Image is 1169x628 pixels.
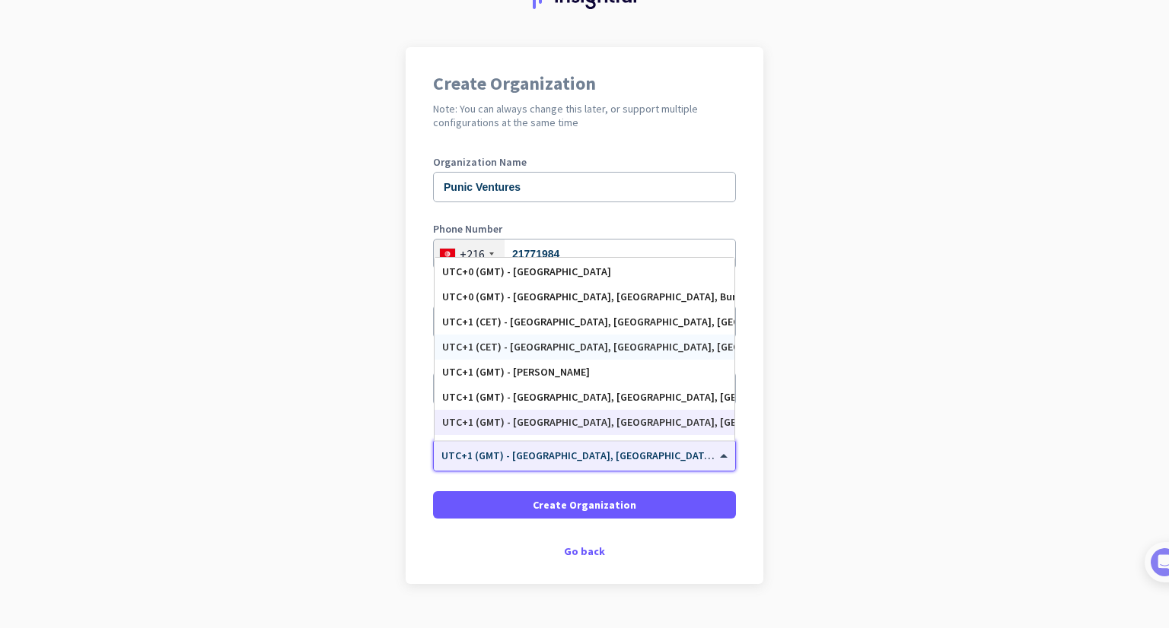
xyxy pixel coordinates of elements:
div: Go back [433,546,736,557]
h1: Create Organization [433,75,736,93]
label: Organization language [433,290,544,301]
div: UTC+1 (GMT) - [GEOGRAPHIC_DATA], [GEOGRAPHIC_DATA], [GEOGRAPHIC_DATA], [GEOGRAPHIC_DATA] [442,391,727,404]
div: UTC+1 (CET) - [GEOGRAPHIC_DATA], [GEOGRAPHIC_DATA], [GEOGRAPHIC_DATA], [GEOGRAPHIC_DATA] [442,341,727,354]
input: What is the name of your organization? [433,172,736,202]
div: UTC+0 (GMT) - [GEOGRAPHIC_DATA], [GEOGRAPHIC_DATA], Bununka [PERSON_NAME] [442,290,727,303]
div: Options List [435,258,734,440]
label: Organization Size (Optional) [433,357,736,368]
label: Phone Number [433,224,736,234]
div: +216 [460,246,485,262]
div: UTC+1 (CET) - [GEOGRAPHIC_DATA], [GEOGRAPHIC_DATA], [GEOGRAPHIC_DATA], [GEOGRAPHIC_DATA] [442,316,727,328]
div: UTC+1 (GMT) - [GEOGRAPHIC_DATA], [GEOGRAPHIC_DATA], [GEOGRAPHIC_DATA], [GEOGRAPHIC_DATA] [442,416,727,429]
label: Organization Time Zone [433,424,736,435]
span: Create Organization [533,497,636,512]
div: UTC+1 (GMT) - [PERSON_NAME] [442,366,727,379]
div: UTC+0 (GMT) - [GEOGRAPHIC_DATA] [442,265,727,278]
label: Organization Name [433,157,736,167]
h2: Note: You can always change this later, or support multiple configurations at the same time [433,102,736,129]
button: Create Organization [433,491,736,519]
input: 30 010 123 [433,239,736,269]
